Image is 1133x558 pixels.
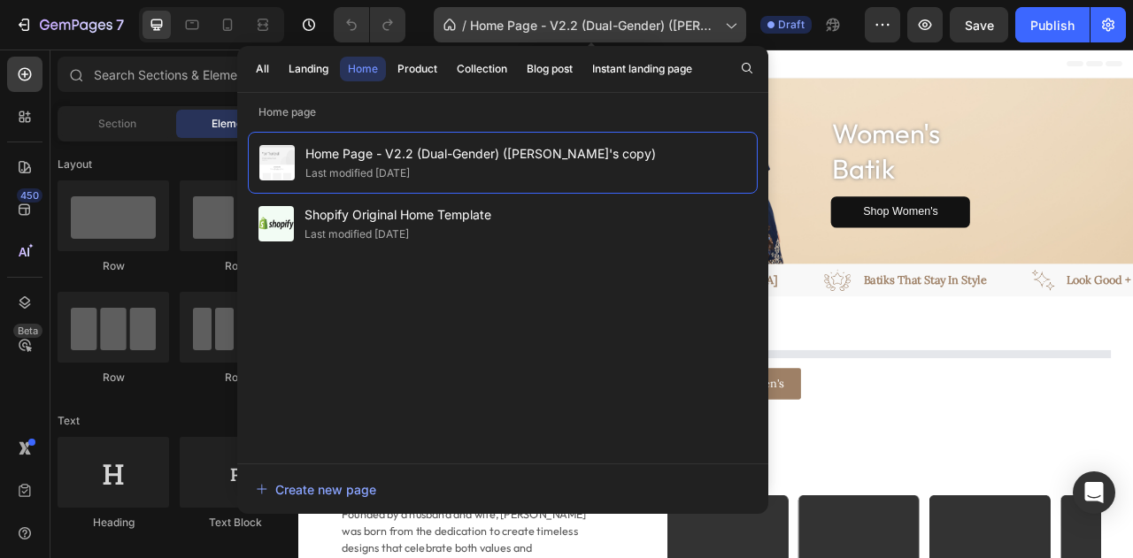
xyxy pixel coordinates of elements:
div: Row [180,370,291,386]
div: Collection [457,61,507,77]
div: All [256,61,269,77]
p: Shop Everything Women's [445,412,618,438]
p: Authentically Made In [GEOGRAPHIC_DATA] [310,280,610,306]
span: Section [98,116,136,132]
a: Shop Everything Women's [424,405,639,445]
div: Create new page [256,480,376,499]
div: Row [58,258,169,274]
button: Save [950,7,1008,42]
span: Home Page - V2.2 (Dual-Gender) ([PERSON_NAME]'s copy) [305,143,656,164]
div: Last modified [DATE] [304,225,409,243]
div: Landing [289,61,328,77]
p: Home page [237,103,768,121]
span: Save [965,18,994,33]
p: Look Good + Feel Good [977,280,1129,306]
button: Blog post [519,57,581,81]
img: gempages_584761796070474309-9ebdcbe3-eb64-4d4e-b9bd-dcd812449803.png [933,279,962,308]
p: Shop Women's [718,194,813,219]
span: Home Page - V2.2 (Dual-Gender) ([PERSON_NAME]'s copy) [470,16,718,34]
button: Instant landing page [584,57,700,81]
a: Shop Men's [208,187,385,225]
img: gempages_584761796070474309-392c00b9-11e4-43f0-936d-13c6bfb8451f.png [668,276,703,310]
img: gempages_584761796070474309-e64c992d-beca-40d6-8cbd-48a63b207ba8.png [261,277,294,310]
div: Heading [58,515,169,531]
button: 7 [7,7,132,42]
div: Text Block [180,515,291,531]
input: Search Sections & Elements [58,57,291,92]
p: Men's [559,337,597,354]
button: Landing [281,57,336,81]
div: Home [348,61,378,77]
button: Create new page [255,471,751,507]
div: Undo/Redo [334,7,405,42]
div: 450 [17,188,42,203]
div: Last modified [DATE] [305,164,410,182]
div: Open Intercom Messenger [1073,471,1115,514]
button: Home [340,57,386,81]
div: Row [58,370,169,386]
button: Product [389,57,445,81]
button: Publish [1015,7,1090,42]
img: gempages_584761796070474309-382db98c-3cf3-42ab-9fb4-266469f4849e.png [441,36,622,272]
button: Collection [449,57,515,81]
div: Beta [13,324,42,338]
p: Batiks That Stay In Style [719,280,875,306]
span: Layout [58,157,92,172]
h2: Women's Batik [677,83,956,176]
button: All [248,57,277,81]
div: Row [180,258,291,274]
p: Women's [463,334,522,351]
a: Shop Women's [677,187,854,226]
span: Draft [778,17,805,33]
p: 7 [116,14,124,35]
span: / [462,16,466,34]
div: Product [397,61,437,77]
span: Element [212,116,252,132]
h2: Men's Batik Shirt [106,83,385,176]
p: Look Good + Feel Good [51,280,203,306]
img: gempages_584761796070474309-9ebdcbe3-eb64-4d4e-b9bd-dcd812449803.png [7,279,36,308]
span: Text [58,413,80,429]
div: Blog post [527,61,573,77]
div: Publish [1030,16,1075,34]
p: Shop Men's [259,194,334,219]
div: Instant landing page [592,61,692,77]
span: Shopify Original Home Template [304,204,491,225]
